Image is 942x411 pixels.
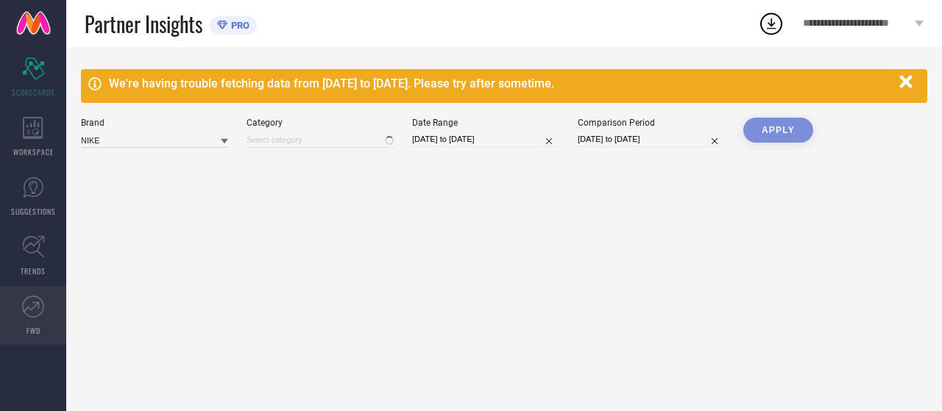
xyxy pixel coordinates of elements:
span: SUGGESTIONS [11,206,56,217]
span: SCORECARDS [12,87,55,98]
input: Select comparison period [578,132,725,147]
div: Category [247,118,394,128]
div: We're having trouble fetching data from [DATE] to [DATE]. Please try after sometime. [109,76,892,90]
span: WORKSPACE [13,146,54,157]
div: Date Range [412,118,559,128]
div: Open download list [758,10,785,37]
div: Comparison Period [578,118,725,128]
span: Partner Insights [85,9,202,39]
span: TRENDS [21,265,46,276]
span: FWD [26,325,40,336]
input: Select date range [412,132,559,147]
span: PRO [227,20,249,31]
div: Brand [81,118,228,128]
